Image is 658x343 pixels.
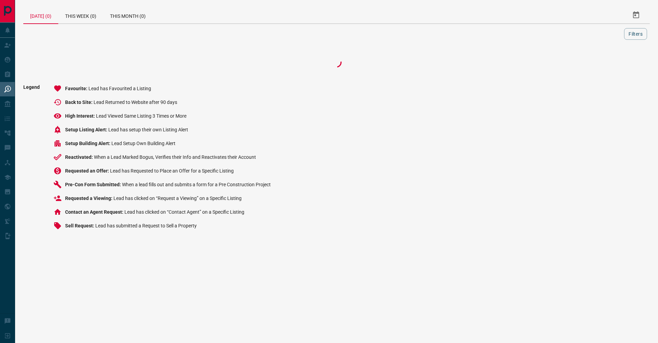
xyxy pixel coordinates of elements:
span: Requested an Offer [65,168,110,174]
div: [DATE] (0) [23,7,58,24]
span: Lead has clicked on “Contact Agent” on a Specific Listing [124,209,244,215]
span: Pre-Con Form Submitted [65,182,122,187]
span: High Interest [65,113,96,119]
span: Sell Request [65,223,95,228]
button: Filters [624,28,647,40]
span: Lead has Requested to Place an Offer for a Specific Listing [110,168,234,174]
button: Select Date Range [628,7,644,23]
span: Setup Building Alert [65,141,111,146]
span: Lead Returned to Website after 90 days [94,99,177,105]
span: Requested a Viewing [65,196,113,201]
span: Lead Viewed Same Listing 3 Times or More [96,113,186,119]
span: Lead has Favourited a Listing [88,86,151,91]
div: Loading [302,56,371,69]
span: Reactivated [65,154,94,160]
span: Lead has clicked on “Request a Viewing” on a Specific Listing [113,196,242,201]
span: Back to Site [65,99,94,105]
span: Contact an Agent Request [65,209,124,215]
span: Lead has submitted a Request to Sell a Property [95,223,197,228]
span: Lead has setup their own Listing Alert [108,127,188,132]
span: When a lead fills out and submits a form for a Pre Construction Project [122,182,271,187]
span: Favourite [65,86,88,91]
span: Lead Setup Own Building Alert [111,141,175,146]
span: Setup Listing Alert [65,127,108,132]
div: This Week (0) [58,7,103,23]
span: When a Lead Marked Bogus, Verifies their Info and Reactivates their Account [94,154,256,160]
div: This Month (0) [103,7,153,23]
span: Legend [23,84,40,235]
